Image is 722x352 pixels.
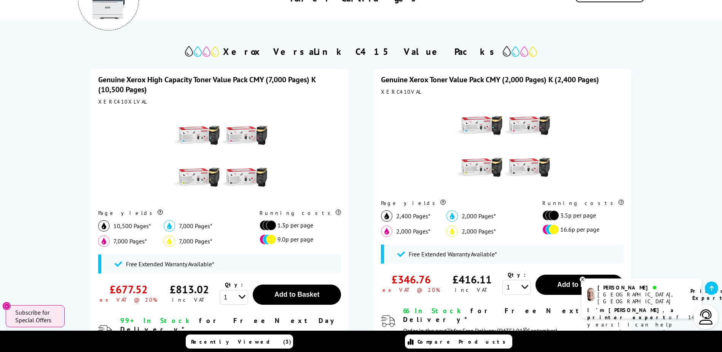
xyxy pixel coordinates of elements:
[383,286,440,293] div: ex VAT @ 20%
[2,302,11,310] button: Close
[113,237,147,245] span: 7,000 Pages*
[587,307,696,343] p: of 14 years! I can help you choose the right product
[15,309,57,324] span: Subscribe for Special Offers
[405,334,512,349] a: Compare Products
[381,88,624,95] div: XERC410VAL
[523,325,527,332] sup: st
[126,260,214,268] span: Free Extended Warranty Available*
[403,306,609,324] span: for Free Next Day Delivery*
[587,307,676,321] b: I'm [PERSON_NAME], a printer expert
[396,212,430,220] span: 2,400 Pages*
[170,282,209,296] div: £813.02
[542,200,624,206] div: Running costs
[542,224,620,235] li: 16.6p per page
[186,334,293,349] a: Recently Viewed (3)
[120,316,338,334] span: for Free Next Day Delivery*
[110,282,148,296] div: £677.52
[462,227,496,235] span: 2,000 Pages*
[409,250,497,258] span: Free Extended Warranty Available*
[164,220,175,232] img: cyan_icon.svg
[179,222,212,230] span: 7,000 Pages*
[447,327,454,334] span: 7h
[381,75,599,85] a: Genuine Xerox Toner Value Pack CMY (2,000 Pages) K (2,400 Pages)
[164,235,175,247] img: yellow_icon.svg
[598,284,681,291] div: [PERSON_NAME]
[557,281,602,288] span: Add to Basket
[462,212,496,220] span: 2,000 Pages*
[396,227,430,235] span: 2,000 Pages*
[508,271,526,278] span: Qty:
[120,316,341,346] div: modal_delivery
[392,272,431,286] div: £346.76
[98,235,110,247] img: magenta_icon.svg
[587,288,594,301] img: ashley-livechat.png
[446,210,458,222] img: cyan_icon.svg
[225,281,243,288] span: Qty:
[120,316,193,325] span: 99+ In Stock
[403,327,557,334] span: Order in the next for Free Delivery [DATE] 01 September!
[260,234,337,245] li: 9.0p per page
[403,306,464,315] span: 66 In Stock
[598,291,681,305] div: [GEOGRAPHIC_DATA], [GEOGRAPHIC_DATA]
[446,226,458,237] img: yellow_icon.svg
[381,226,392,237] img: magenta_icon.svg
[698,309,714,325] img: user-headset-light.svg
[172,109,267,204] img: Xerox High Capacity Toner Value Pack CMY (7,000 Pages) K (10,500 Pages)
[403,306,624,336] div: modal_delivery
[455,286,489,293] div: inc VAT
[98,98,341,105] div: XERC410XLVAL
[418,338,510,345] span: Compare Products
[542,210,620,221] li: 3.5p per page
[98,75,316,94] a: Genuine Xerox High Capacity Toner Value Pack CMY (7,000 Pages) K (10,500 Pages)
[100,296,157,303] div: ex VAT @ 20%
[453,272,492,286] div: £416.11
[536,275,624,295] button: Add to Basket
[172,296,207,303] div: inc VAT
[179,237,212,245] span: 7,000 Pages*
[260,210,341,216] div: Running costs
[260,220,337,230] li: 1.3p per page
[381,210,392,222] img: black_icon.svg
[253,285,341,305] button: Add to Basket
[98,220,110,232] img: black_icon.svg
[223,46,499,58] h2: Xerox VersaLink C415 Value Packs
[455,99,550,194] img: Xerox Toner Value Pack CMY (2,000 Pages) K (2,400 Pages)
[98,210,244,216] div: Page yields
[191,338,292,345] span: Recently Viewed (3)
[381,200,527,206] div: Page yields
[274,291,319,298] span: Add to Basket
[113,222,151,230] span: 10,500 Pages*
